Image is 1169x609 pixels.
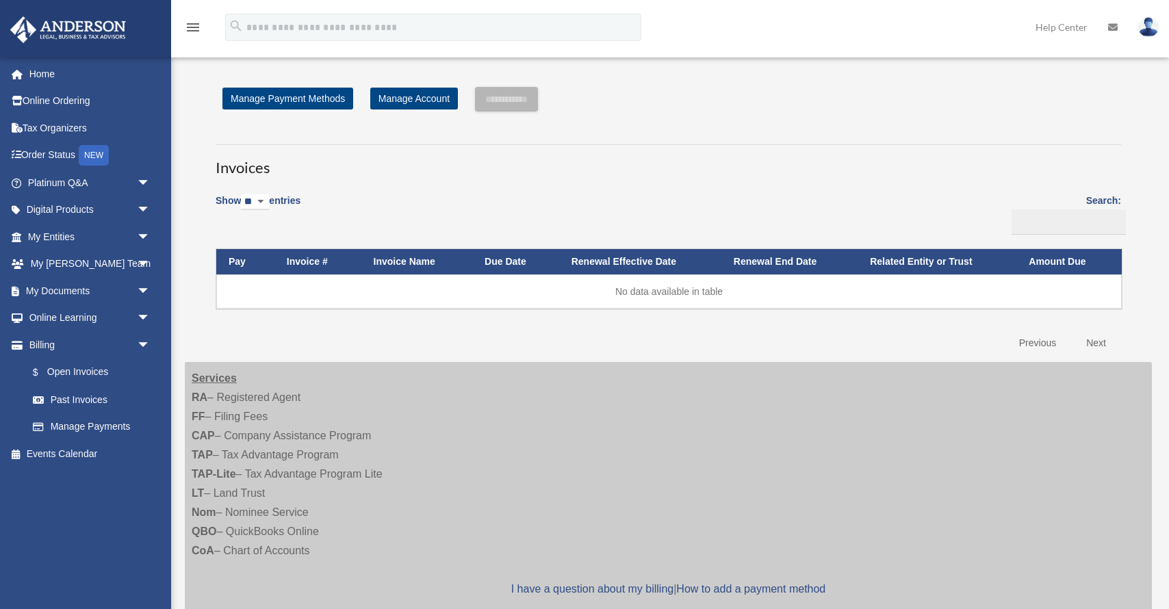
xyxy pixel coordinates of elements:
[472,249,559,274] th: Due Date: activate to sort column ascending
[192,526,216,537] strong: QBO
[222,88,353,109] a: Manage Payment Methods
[137,196,164,224] span: arrow_drop_down
[192,580,1145,599] p: |
[10,304,171,332] a: Online Learningarrow_drop_down
[1016,249,1122,274] th: Amount Due: activate to sort column ascending
[192,449,213,461] strong: TAP
[1138,17,1159,37] img: User Pic
[1076,329,1116,357] a: Next
[216,274,1122,309] td: No data available in table
[192,545,214,556] strong: CoA
[137,277,164,305] span: arrow_drop_down
[19,413,164,441] a: Manage Payments
[10,196,171,224] a: Digital Productsarrow_drop_down
[559,249,721,274] th: Renewal Effective Date: activate to sort column ascending
[137,169,164,197] span: arrow_drop_down
[10,250,171,278] a: My [PERSON_NAME] Teamarrow_drop_down
[10,169,171,196] a: Platinum Q&Aarrow_drop_down
[79,145,109,166] div: NEW
[721,249,858,274] th: Renewal End Date: activate to sort column ascending
[185,24,201,36] a: menu
[137,223,164,251] span: arrow_drop_down
[1012,209,1126,235] input: Search:
[10,277,171,304] a: My Documentsarrow_drop_down
[137,331,164,359] span: arrow_drop_down
[10,114,171,142] a: Tax Organizers
[10,331,164,359] a: Billingarrow_drop_down
[192,411,205,422] strong: FF
[10,440,171,467] a: Events Calendar
[137,304,164,333] span: arrow_drop_down
[216,249,274,274] th: Pay: activate to sort column descending
[192,372,237,384] strong: Services
[10,88,171,115] a: Online Ordering
[1007,192,1121,235] label: Search:
[370,88,458,109] a: Manage Account
[192,391,207,403] strong: RA
[229,18,244,34] i: search
[676,583,825,595] a: How to add a payment method
[137,250,164,278] span: arrow_drop_down
[511,583,673,595] a: I have a question about my billing
[1009,329,1066,357] a: Previous
[192,430,215,441] strong: CAP
[40,364,47,381] span: $
[216,144,1121,179] h3: Invoices
[19,359,157,387] a: $Open Invoices
[19,386,164,413] a: Past Invoices
[185,19,201,36] i: menu
[6,16,130,43] img: Anderson Advisors Platinum Portal
[858,249,1016,274] th: Related Entity or Trust: activate to sort column ascending
[10,223,171,250] a: My Entitiesarrow_drop_down
[10,60,171,88] a: Home
[216,192,300,224] label: Show entries
[192,468,236,480] strong: TAP-Lite
[361,249,473,274] th: Invoice Name: activate to sort column ascending
[241,194,269,210] select: Showentries
[192,506,216,518] strong: Nom
[192,487,204,499] strong: LT
[10,142,171,170] a: Order StatusNEW
[274,249,361,274] th: Invoice #: activate to sort column ascending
